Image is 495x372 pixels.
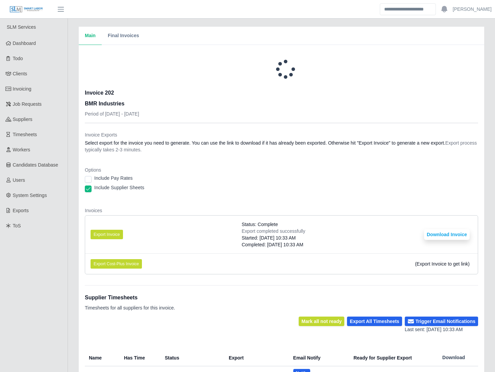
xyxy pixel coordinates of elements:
th: Ready for Supplier Export [348,349,437,366]
img: SLM Logo [9,6,43,13]
div: Last sent: [DATE] 10:33 AM [405,326,478,333]
dd: Select export for the invoice you need to generate. You can use the link to download if it has al... [85,140,478,153]
a: [PERSON_NAME] [453,6,492,13]
button: Final Invoices [102,27,145,45]
span: System Settings [13,193,47,198]
span: Status: Complete [242,221,278,228]
label: Include Supplier Sheets [94,184,144,191]
span: Job Requests [13,101,42,107]
dt: Options [85,167,478,173]
button: Export All Timesheets [347,317,402,326]
button: Main [79,27,102,45]
span: Clients [13,71,27,76]
div: Export completed successfully [242,228,305,234]
button: Trigger Email Notifications [405,317,478,326]
button: Export Cost-Plus Invoice [91,259,142,269]
span: ToS [13,223,21,228]
label: Include Pay Rates [94,175,133,181]
button: Mark all not ready [299,317,344,326]
th: Name [85,349,119,366]
button: Export Invoice [91,230,123,239]
th: Export [223,349,288,366]
span: Suppliers [13,117,32,122]
span: Todo [13,56,23,61]
span: Exports [13,208,29,213]
dt: Invoices [85,207,478,214]
span: Users [13,177,25,183]
h1: Supplier Timesheets [85,294,175,302]
div: Started: [DATE] 10:33 AM [242,234,305,241]
h2: Invoice 202 [85,89,139,97]
a: Download Invoice [424,232,470,237]
p: Period of [DATE] - [DATE] [85,110,139,117]
th: Email Notify [288,349,348,366]
th: Download [437,349,478,366]
input: Search [380,3,436,15]
span: Candidates Database [13,162,58,168]
div: Completed: [DATE] 10:33 AM [242,241,305,248]
button: Download Invoice [424,229,470,240]
dt: Invoice Exports [85,131,478,138]
span: Workers [13,147,30,152]
span: (Export Invoice to get link) [415,261,470,267]
span: Timesheets [13,132,37,137]
span: Dashboard [13,41,36,46]
span: SLM Services [7,24,36,30]
th: Status [159,349,223,366]
th: Has Time [119,349,159,366]
span: Invoicing [13,86,31,92]
p: Timesheets for all suppliers for this invoice. [85,304,175,311]
h3: BMR Industries [85,100,139,108]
